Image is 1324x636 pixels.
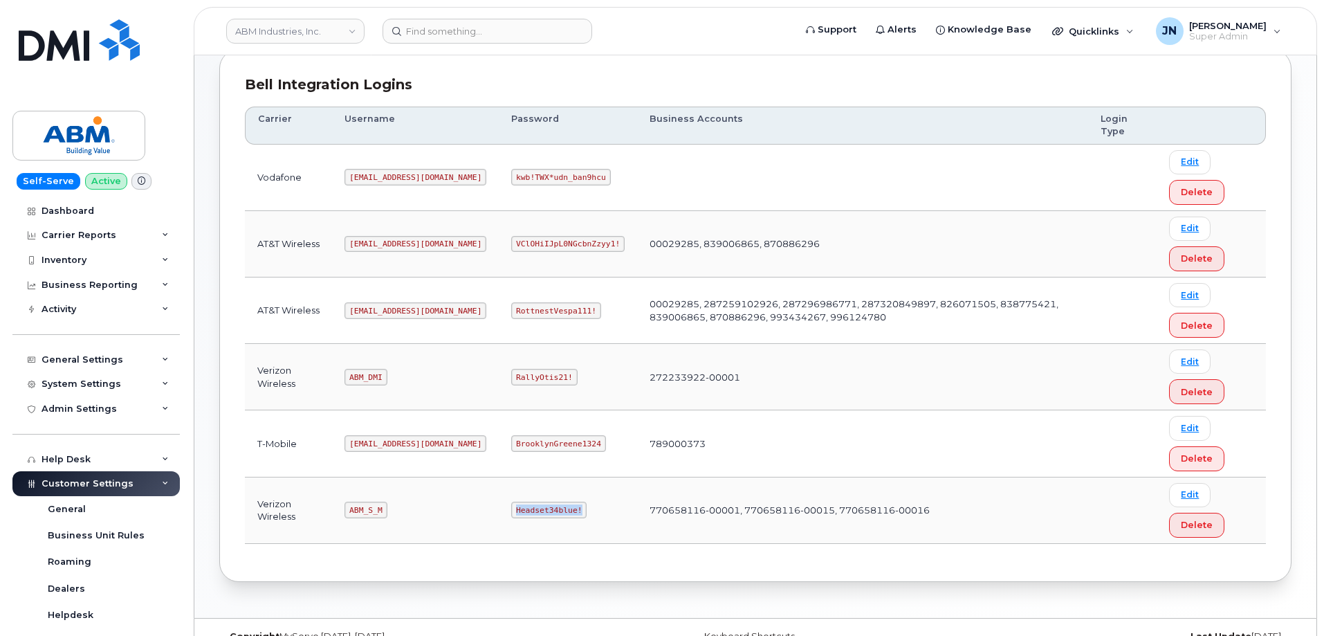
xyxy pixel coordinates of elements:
[1181,385,1213,399] span: Delete
[818,23,856,37] span: Support
[888,23,917,37] span: Alerts
[1042,17,1143,45] div: Quicklinks
[637,410,1088,477] td: 789000373
[637,107,1088,145] th: Business Accounts
[948,23,1031,37] span: Knowledge Base
[1169,246,1224,271] button: Delete
[1088,107,1157,145] th: Login Type
[1169,313,1224,338] button: Delete
[1146,17,1291,45] div: Joe Nguyen Jr.
[1169,283,1211,307] a: Edit
[637,478,1088,544] td: 770658116-00001, 770658116-00015, 770658116-00016
[332,107,499,145] th: Username
[344,302,486,319] code: [EMAIL_ADDRESS][DOMAIN_NAME]
[511,502,587,518] code: Headset34blue!
[1169,416,1211,440] a: Edit
[1169,349,1211,374] a: Edit
[637,344,1088,410] td: 272233922-00001
[245,344,332,410] td: Verizon Wireless
[511,302,601,319] code: RottnestVespa111!
[796,16,866,44] a: Support
[1169,513,1224,538] button: Delete
[637,278,1088,344] td: 00029285, 287259102926, 287296986771, 287320849897, 826071505, 838775421, 839006865, 870886296, 9...
[511,169,610,185] code: kwb!TWX*udn_ban9hcu
[1181,319,1213,332] span: Delete
[245,107,332,145] th: Carrier
[1169,180,1224,205] button: Delete
[1181,252,1213,265] span: Delete
[511,435,605,452] code: BrooklynGreene1324
[245,75,1266,95] div: Bell Integration Logins
[344,502,387,518] code: ABM_S_M
[245,478,332,544] td: Verizon Wireless
[344,169,486,185] code: [EMAIL_ADDRESS][DOMAIN_NAME]
[226,19,365,44] a: ABM Industries, Inc.
[245,211,332,278] td: AT&T Wireless
[1181,185,1213,199] span: Delete
[1181,452,1213,465] span: Delete
[1169,217,1211,241] a: Edit
[1169,483,1211,507] a: Edit
[1169,446,1224,471] button: Delete
[1189,31,1267,42] span: Super Admin
[245,410,332,477] td: T-Mobile
[1169,150,1211,174] a: Edit
[511,369,577,385] code: RallyOtis21!
[344,435,486,452] code: [EMAIL_ADDRESS][DOMAIN_NAME]
[1181,518,1213,531] span: Delete
[926,16,1041,44] a: Knowledge Base
[245,278,332,344] td: AT&T Wireless
[866,16,926,44] a: Alerts
[499,107,637,145] th: Password
[344,236,486,253] code: [EMAIL_ADDRESS][DOMAIN_NAME]
[383,19,592,44] input: Find something...
[511,236,625,253] code: VClOHiIJpL0NGcbnZzyy1!
[637,211,1088,278] td: 00029285, 839006865, 870886296
[344,369,387,385] code: ABM_DMI
[1189,20,1267,31] span: [PERSON_NAME]
[245,145,332,211] td: Vodafone
[1162,23,1177,39] span: JN
[1069,26,1119,37] span: Quicklinks
[1169,379,1224,404] button: Delete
